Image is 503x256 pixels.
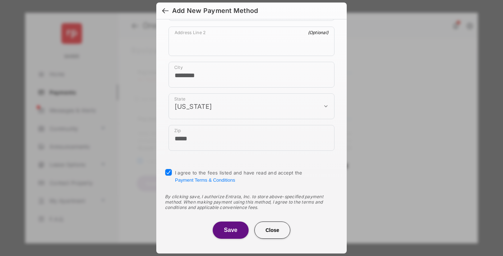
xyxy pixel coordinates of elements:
button: Save [213,222,249,239]
div: Add New Payment Method [172,7,258,15]
span: I agree to the fees listed and have read and accept the [175,170,303,183]
div: payment_method_screening[postal_addresses][locality] [169,62,334,88]
button: Close [254,222,290,239]
div: payment_method_screening[postal_addresses][addressLine2] [169,27,334,56]
div: By clicking save, I authorize Entrata, Inc. to store above-specified payment method. When making ... [165,194,338,210]
div: payment_method_screening[postal_addresses][postalCode] [169,125,334,151]
div: payment_method_screening[postal_addresses][administrativeArea] [169,93,334,119]
button: I agree to the fees listed and have read and accept the [175,177,235,183]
